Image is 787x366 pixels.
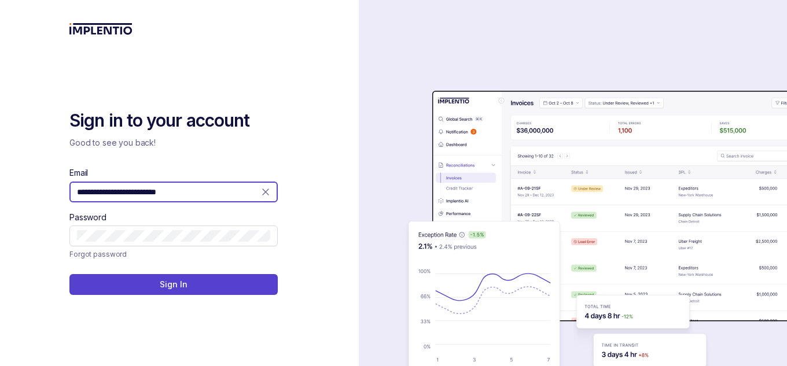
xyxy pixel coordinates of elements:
[69,137,278,149] p: Good to see you back!
[69,249,127,260] a: Link Forgot password
[69,23,133,35] img: logo
[69,212,106,223] label: Password
[69,274,278,295] button: Sign In
[69,109,278,132] h2: Sign in to your account
[69,167,88,179] label: Email
[160,279,187,290] p: Sign In
[69,249,127,260] p: Forgot password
